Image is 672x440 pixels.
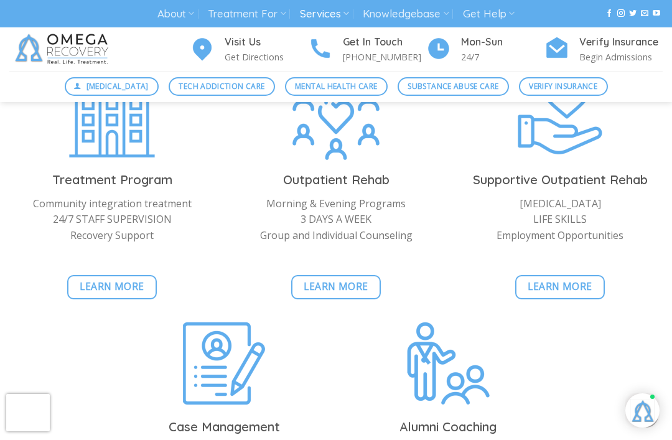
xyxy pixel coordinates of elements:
a: Knowledgebase [363,2,449,26]
p: Begin Admissions [579,50,663,64]
a: Follow on Facebook [605,9,613,18]
h3: Case Management [121,417,327,437]
a: Send us an email [641,9,648,18]
h4: Verify Insurance [579,34,663,50]
h3: Alumni Coaching [345,417,551,437]
h4: Get In Touch [343,34,426,50]
img: Omega Recovery [9,27,118,71]
a: Tech Addiction Care [169,77,275,96]
a: Get In Touch [PHONE_NUMBER] [308,34,426,65]
a: Substance Abuse Care [398,77,509,96]
span: Mental Health Care [295,80,377,92]
a: Follow on Instagram [617,9,625,18]
span: [MEDICAL_DATA] [86,80,149,92]
h3: Supportive Outpatient Rehab [457,170,663,190]
span: Substance Abuse Care [408,80,498,92]
p: [PHONE_NUMBER] [343,50,426,64]
h4: Mon-Sun [461,34,544,50]
a: Visit Us Get Directions [190,34,308,65]
a: Mental Health Care [285,77,388,96]
span: Verify Insurance [529,80,597,92]
p: Morning & Evening Programs 3 DAYS A WEEK Group and Individual Counseling [233,196,439,244]
p: Get Directions [225,50,308,64]
a: [MEDICAL_DATA] [65,77,159,96]
a: Learn More [67,275,157,299]
p: [MEDICAL_DATA] LIFE SKILLS Employment Opportunities [457,196,663,244]
a: Learn More [515,275,605,299]
p: Community integration treatment 24/7 STAFF SUPERVISION Recovery Support [9,196,215,244]
a: Follow on Twitter [629,9,637,18]
span: Tech Addiction Care [179,80,264,92]
a: Get Help [463,2,515,26]
a: About [157,2,194,26]
span: Learn More [528,279,592,294]
a: Verify Insurance [519,77,608,96]
p: 24/7 [461,50,544,64]
a: Follow on YouTube [653,9,660,18]
a: Services [300,2,349,26]
span: Learn More [304,279,368,294]
a: Verify Insurance Begin Admissions [544,34,663,65]
span: Learn More [80,279,144,294]
a: Learn More [291,275,381,299]
h3: Treatment Program [9,170,215,190]
a: Treatment For [208,2,286,26]
h3: Outpatient Rehab [233,170,439,190]
h4: Visit Us [225,34,308,50]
